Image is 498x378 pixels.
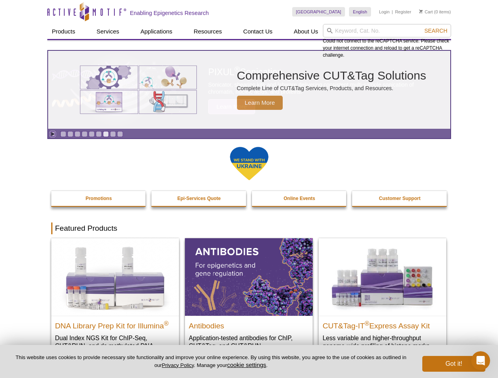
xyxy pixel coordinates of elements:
[162,362,194,368] a: Privacy Policy
[422,356,485,372] button: Got it!
[237,96,283,110] span: Learn More
[48,51,450,129] article: Comprehensive CUT&Tag Solutions
[67,131,73,137] a: Go to slide 2
[189,24,227,39] a: Resources
[96,131,102,137] a: Go to slide 6
[292,7,345,17] a: [GEOGRAPHIC_DATA]
[117,131,123,137] a: Go to slide 9
[323,24,451,37] input: Keyword, Cat. No.
[13,354,409,369] p: This website uses cookies to provide necessary site functionality and improve your online experie...
[55,334,175,358] p: Dual Index NGS Kit for ChIP-Seq, CUT&RUN, and ds methylated DNA assays.
[189,334,309,350] p: Application-tested antibodies for ChIP, CUT&Tag, and CUT&RUN.
[471,351,490,370] iframe: Intercom live chat
[237,85,426,92] p: Complete Line of CUT&Tag Services, Products, and Resources.
[227,361,266,368] button: cookie settings
[185,238,313,358] a: All Antibodies Antibodies Application-tested antibodies for ChIP, CUT&Tag, and CUT&RUN.
[365,320,369,326] sup: ®
[51,222,447,234] h2: Featured Products
[379,9,390,15] a: Login
[395,9,411,15] a: Register
[75,131,80,137] a: Go to slide 3
[103,131,109,137] a: Go to slide 7
[50,131,56,137] a: Toggle autoplay
[289,24,323,39] a: About Us
[424,28,447,34] span: Search
[319,238,446,315] img: CUT&Tag-IT® Express Assay Kit
[47,24,80,39] a: Products
[51,191,147,206] a: Promotions
[164,320,169,326] sup: ®
[379,196,420,201] strong: Customer Support
[252,191,347,206] a: Online Events
[60,131,66,137] a: Go to slide 1
[51,238,179,315] img: DNA Library Prep Kit for Illumina
[55,318,175,330] h2: DNA Library Prep Kit for Illumina
[185,238,313,315] img: All Antibodies
[239,24,277,39] a: Contact Us
[419,7,451,17] li: (0 items)
[82,131,88,137] a: Go to slide 4
[136,24,177,39] a: Applications
[92,24,124,39] a: Services
[323,334,442,350] p: Less variable and higher-throughput genome-wide profiling of histone marks​.
[229,146,269,181] img: We Stand With Ukraine
[284,196,315,201] strong: Online Events
[86,196,112,201] strong: Promotions
[352,191,448,206] a: Customer Support
[392,7,393,17] li: |
[237,70,426,82] h2: Comprehensive CUT&Tag Solutions
[48,51,450,129] a: Various genetic charts and diagrams. Comprehensive CUT&Tag Solutions Complete Line of CUT&Tag Ser...
[51,238,179,365] a: DNA Library Prep Kit for Illumina DNA Library Prep Kit for Illumina® Dual Index NGS Kit for ChIP-...
[422,27,450,34] button: Search
[323,318,442,330] h2: CUT&Tag-IT Express Assay Kit
[177,196,221,201] strong: Epi-Services Quote
[323,24,451,59] div: Could not connect to the reCAPTCHA service. Please check your internet connection and reload to g...
[79,65,198,115] img: Various genetic charts and diagrams.
[419,9,423,13] img: Your Cart
[110,131,116,137] a: Go to slide 8
[89,131,95,137] a: Go to slide 5
[189,318,309,330] h2: Antibodies
[130,9,209,17] h2: Enabling Epigenetics Research
[419,9,433,15] a: Cart
[319,238,446,358] a: CUT&Tag-IT® Express Assay Kit CUT&Tag-IT®Express Assay Kit Less variable and higher-throughput ge...
[151,191,247,206] a: Epi-Services Quote
[349,7,371,17] a: English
